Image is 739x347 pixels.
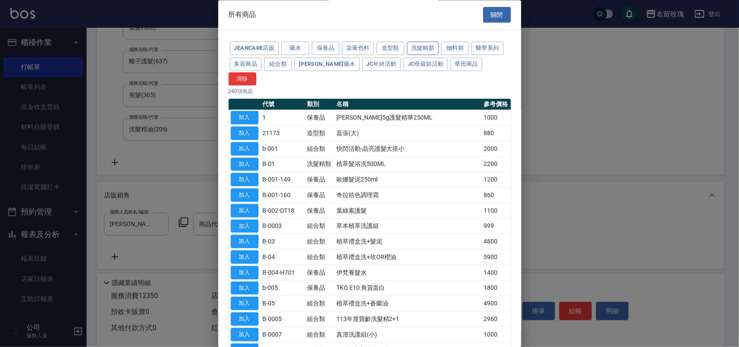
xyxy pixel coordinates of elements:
[334,265,481,281] td: 伊梵養髮水
[334,110,481,126] td: [PERSON_NAME]5g護髮精華250ML
[231,251,258,264] button: 加入
[305,265,335,281] td: 保養品
[261,126,305,141] td: 21173
[305,203,335,219] td: 保養品
[481,234,511,250] td: 4800
[481,219,511,234] td: 999
[305,188,335,203] td: 保養品
[334,172,481,188] td: 歐娜髮泥250ml
[305,172,335,188] td: 保養品
[231,127,258,140] button: 加入
[334,141,481,157] td: 快閃活動-晶亮護髮大搭小
[481,126,511,141] td: 880
[481,281,511,296] td: 1800
[261,296,305,311] td: B-05
[471,42,503,55] button: 醫學系列
[261,203,305,219] td: B-002-DT18
[305,219,335,234] td: 組合類
[230,42,279,55] button: JeanCare店販
[229,72,256,86] button: 清除
[334,311,481,327] td: 113年度寶齡洗髮精2+1
[231,142,258,156] button: 加入
[481,157,511,172] td: 2200
[305,311,335,327] td: 組合類
[305,99,335,110] th: 類別
[231,313,258,326] button: 加入
[305,327,335,343] td: 組合類
[334,296,481,311] td: 植萃禮盒洗+蒼蘭油
[362,58,401,71] button: JC年終活動
[229,10,256,19] span: 所有商品
[231,204,258,217] button: 加入
[334,234,481,250] td: 植萃禮盒洗+髮泥
[231,220,258,233] button: 加入
[481,172,511,188] td: 1200
[231,266,258,279] button: 加入
[305,141,335,157] td: 組合類
[281,42,309,55] button: 藥水
[481,311,511,327] td: 2960
[264,58,292,71] button: 組合類
[481,296,511,311] td: 4900
[342,42,374,55] button: 染膏色料
[305,110,335,126] td: 保養品
[231,282,258,295] button: 加入
[483,7,511,23] button: 關閉
[305,234,335,250] td: 組合類
[334,219,481,234] td: 草本植萃洗護組
[334,281,481,296] td: TKO E10 角質蛋白
[231,235,258,249] button: 加入
[481,327,511,343] td: 1000
[261,172,305,188] td: B-001-149
[450,58,482,71] button: 華田商品
[305,126,335,141] td: 造型類
[231,158,258,171] button: 加入
[305,281,335,296] td: 保養品
[261,250,305,265] td: B-04
[334,126,481,141] td: 囂張(大)
[334,99,481,110] th: 名稱
[261,311,305,327] td: B-0005
[231,173,258,187] button: 加入
[261,157,305,172] td: B-01
[334,203,481,219] td: 葉綠素護髮
[261,141,305,157] td: b-001
[334,157,481,172] td: 植萃髮浴洗500ML
[481,265,511,281] td: 1400
[261,99,305,110] th: 代號
[261,265,305,281] td: B-004-H701
[334,327,481,343] td: 真澄洗護組(小)
[229,88,511,96] p: 240 項商品
[305,157,335,172] td: 洗髮精類
[481,141,511,157] td: 2000
[261,110,305,126] td: 1
[261,219,305,234] td: B-0003
[305,296,335,311] td: 組合類
[230,58,262,71] button: 美容商品
[441,42,469,55] button: 物料類
[481,99,511,110] th: 參考價格
[481,110,511,126] td: 1000
[481,188,511,203] td: 860
[231,297,258,311] button: 加入
[481,250,511,265] td: 5900
[294,58,360,71] button: [PERSON_NAME]藥水
[481,203,511,219] td: 1100
[377,42,404,55] button: 造型類
[261,327,305,343] td: B-0007
[407,42,439,55] button: 洗髮精類
[261,281,305,296] td: b-005
[261,188,305,203] td: B-001-160
[305,250,335,265] td: 組合類
[231,189,258,202] button: 加入
[334,188,481,203] td: 奇拉炫色調理霜
[334,250,481,265] td: 植萃禮盒洗+玫OR橙油
[231,111,258,125] button: 加入
[261,234,305,250] td: B-03
[403,58,448,71] button: JC母親節活動
[231,328,258,341] button: 加入
[312,42,339,55] button: 保養品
